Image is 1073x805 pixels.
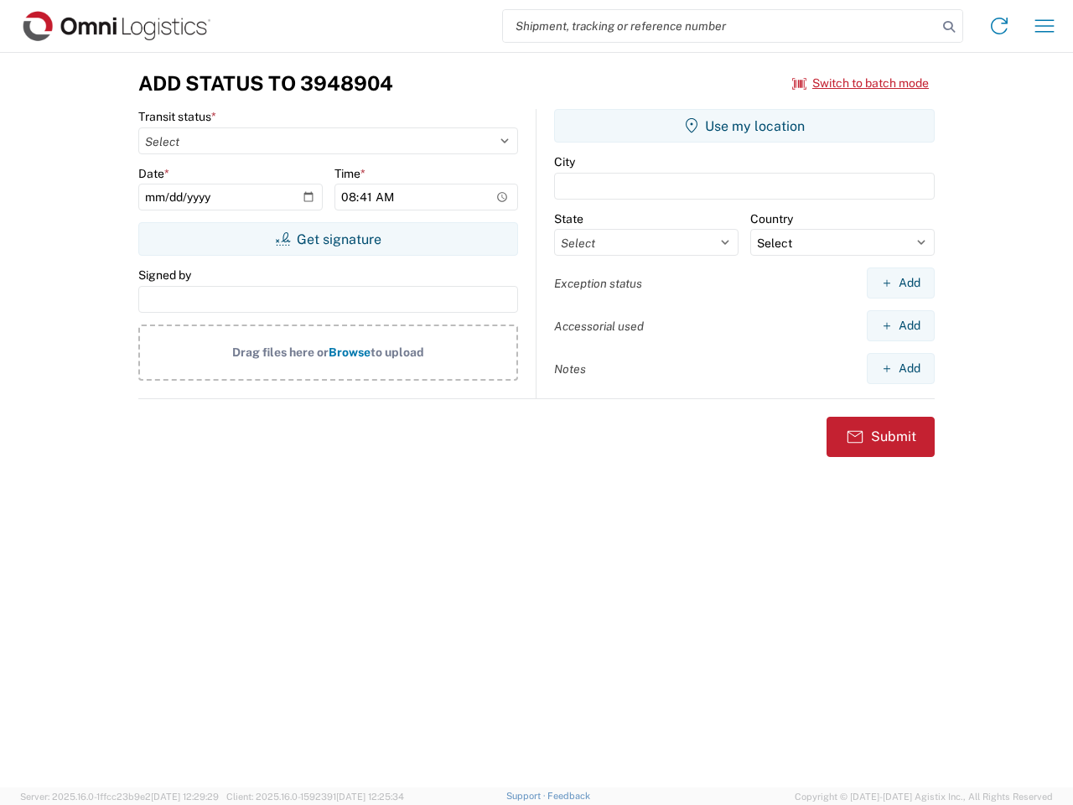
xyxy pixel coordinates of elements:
[867,310,935,341] button: Add
[20,792,219,802] span: Server: 2025.16.0-1ffcc23b9e2
[226,792,404,802] span: Client: 2025.16.0-1592391
[554,361,586,377] label: Notes
[554,154,575,169] label: City
[795,789,1053,804] span: Copyright © [DATE]-[DATE] Agistix Inc., All Rights Reserved
[336,792,404,802] span: [DATE] 12:25:34
[554,276,642,291] label: Exception status
[138,166,169,181] label: Date
[138,267,191,283] label: Signed by
[334,166,365,181] label: Time
[503,10,937,42] input: Shipment, tracking or reference number
[867,267,935,299] button: Add
[547,791,590,801] a: Feedback
[554,319,644,334] label: Accessorial used
[554,211,583,226] label: State
[138,222,518,256] button: Get signature
[867,353,935,384] button: Add
[827,417,935,457] button: Submit
[750,211,793,226] label: Country
[138,71,393,96] h3: Add Status to 3948904
[371,345,424,359] span: to upload
[329,345,371,359] span: Browse
[232,345,329,359] span: Drag files here or
[792,70,929,97] button: Switch to batch mode
[138,109,216,124] label: Transit status
[554,109,935,143] button: Use my location
[151,792,219,802] span: [DATE] 12:29:29
[506,791,548,801] a: Support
